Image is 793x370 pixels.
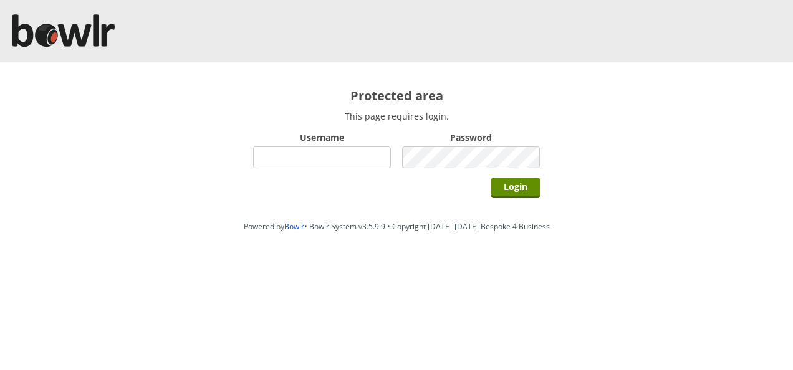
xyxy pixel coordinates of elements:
[244,221,550,232] span: Powered by • Bowlr System v3.5.9.9 • Copyright [DATE]-[DATE] Bespoke 4 Business
[491,178,540,198] input: Login
[253,87,540,104] h2: Protected area
[253,131,391,143] label: Username
[284,221,304,232] a: Bowlr
[253,110,540,122] p: This page requires login.
[402,131,540,143] label: Password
